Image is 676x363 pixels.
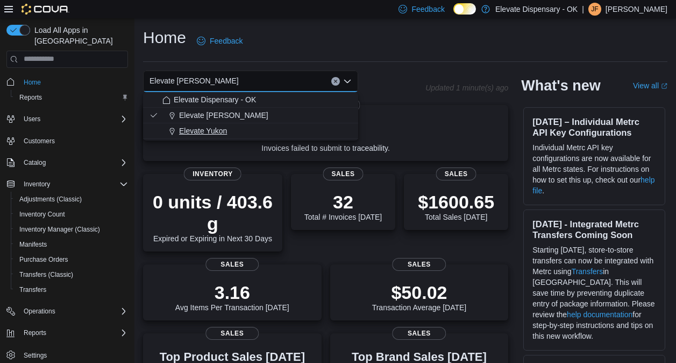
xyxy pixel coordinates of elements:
span: Settings [24,351,47,360]
span: Sales [436,167,476,180]
div: Avg Items Per Transaction [DATE] [175,282,289,312]
p: Elevate Dispensary - OK [495,3,578,16]
a: Purchase Orders [15,253,73,266]
button: Customers [2,133,132,149]
button: Operations [2,304,132,319]
a: Customers [19,135,59,148]
input: Dark Mode [453,3,476,15]
span: Home [19,75,128,89]
span: Customers [19,134,128,148]
img: Cova [22,4,69,15]
h3: [DATE] - Integrated Metrc Transfers Coming Soon [532,219,656,240]
span: Transfers [15,283,128,296]
button: Inventory [2,177,132,192]
a: Inventory Count [15,208,69,221]
button: Inventory Count [11,207,132,222]
span: Inventory [24,180,50,189]
p: [PERSON_NAME] [606,3,667,16]
span: Reports [19,326,128,339]
a: Manifests [15,238,51,251]
p: Starting [DATE], store-to-store transfers can now be integrated with Metrc using in [GEOGRAPHIC_D... [532,245,656,341]
span: Home [24,78,41,87]
button: Transfers [11,282,132,297]
button: Home [2,74,132,90]
button: Settings [2,347,132,362]
span: Operations [19,305,128,318]
a: Home [19,76,45,89]
a: Transfers [572,267,603,276]
a: help file [532,176,654,195]
div: Choose from the following options [143,92,358,139]
span: Sales [393,258,446,271]
p: | [582,3,584,16]
button: Reports [19,326,51,339]
button: Purchase Orders [11,252,132,267]
button: Manifests [11,237,132,252]
button: Adjustments (Classic) [11,192,132,207]
div: Total Sales [DATE] [418,191,494,221]
span: Inventory Manager (Classic) [19,225,100,234]
div: Transaction Average [DATE] [372,282,467,312]
span: Inventory [184,167,241,180]
span: Manifests [15,238,128,251]
svg: External link [661,83,667,89]
button: Elevate [PERSON_NAME] [143,108,358,123]
button: Clear input [331,77,340,86]
p: Individual Metrc API key configurations are now available for all Metrc states. For instructions ... [532,142,656,196]
button: Reports [11,90,132,105]
span: Inventory Count [15,208,128,221]
span: Users [24,115,40,123]
span: Elevate Yukon [179,125,227,136]
span: Feedback [411,4,444,15]
div: Total # Invoices [DATE] [304,191,382,221]
a: help documentation [567,310,632,319]
button: Elevate Dispensary - OK [143,92,358,108]
span: Sales [205,258,259,271]
a: Reports [15,91,46,104]
span: Manifests [19,240,47,249]
p: 32 [304,191,382,213]
p: Updated 1 minute(s) ago [425,83,508,92]
span: Feedback [210,36,243,46]
h3: [DATE] – Individual Metrc API Key Configurations [532,116,656,138]
span: Elevate Dispensary - OK [174,94,256,105]
span: JF [591,3,598,16]
button: Catalog [2,155,132,170]
button: Users [2,111,132,127]
button: Reports [2,325,132,340]
button: Operations [19,305,60,318]
span: Elevate [PERSON_NAME] [150,74,239,87]
span: Inventory Count [19,210,65,219]
button: Catalog [19,156,50,169]
span: Reports [24,329,46,337]
p: 0 units / 403.6 g [152,191,274,234]
a: Settings [19,349,51,362]
a: Transfers [15,283,51,296]
a: Feedback [193,30,247,52]
button: Users [19,113,45,125]
button: Elevate Yukon [143,123,358,139]
span: Catalog [24,158,46,167]
span: Adjustments (Classic) [19,195,82,204]
span: Settings [19,348,128,361]
span: Transfers (Classic) [19,270,73,279]
span: Customers [24,137,55,145]
span: Sales [323,167,364,180]
a: Inventory Manager (Classic) [15,223,104,236]
span: Elevate [PERSON_NAME] [179,110,268,121]
span: Purchase Orders [19,255,68,264]
span: Transfers (Classic) [15,268,128,281]
span: Adjustments (Classic) [15,193,128,206]
span: Sales [205,327,259,340]
button: Inventory Manager (Classic) [11,222,132,237]
h1: Home [143,27,186,48]
span: Reports [19,93,42,102]
a: Transfers (Classic) [15,268,77,281]
p: $1600.65 [418,191,494,213]
span: Sales [393,327,446,340]
h2: What's new [521,77,600,94]
div: Jaden Fortenberry [588,3,601,16]
span: Load All Apps in [GEOGRAPHIC_DATA] [30,25,128,46]
span: Transfers [19,285,46,294]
